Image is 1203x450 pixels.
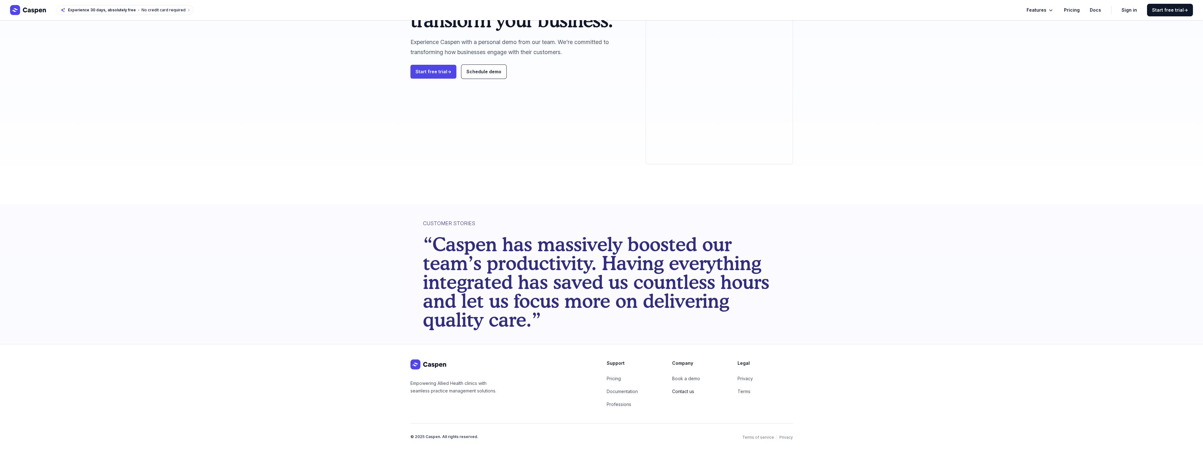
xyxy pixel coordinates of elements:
[1122,6,1137,14] a: Sign in
[410,65,456,79] a: Start free trial
[738,389,750,394] a: Terms
[738,359,793,367] h3: Legal
[672,376,700,381] a: Book a demo
[607,402,631,407] a: Professions
[1064,6,1080,14] a: Pricing
[672,359,727,367] h3: Company
[1027,6,1054,14] button: Features
[777,435,793,440] a: Privacy
[461,65,506,79] a: Schedule demo
[410,380,498,395] p: Empowering Allied Health clinics with seamless practice management solutions.
[423,219,780,227] div: CUSTOMER STORIES
[738,376,753,381] a: Privacy
[1184,7,1188,13] span: →
[607,376,621,381] a: Pricing
[1027,6,1046,14] span: Features
[1147,4,1193,16] a: Start free trial
[1090,6,1101,14] a: Docs
[423,235,780,329] div: “Caspen has massively boosted our team’s productivity. Having everything integrated has saved us ...
[142,8,186,12] span: No credit card required
[607,389,638,394] a: Documentation
[57,5,193,15] a: Experience 30 days, absolutely freeNo credit card required
[1152,7,1188,13] span: Start free trial
[410,434,742,440] p: © 2025 Caspen. All rights reserved.
[607,359,662,367] h3: Support
[466,69,501,74] span: Schedule demo
[447,69,451,74] span: →
[410,37,636,57] p: Experience Caspen with a personal demo from our team. We're committed to transforming how busines...
[68,8,136,13] span: Experience 30 days, absolutely free
[672,389,694,394] a: Contact us
[742,435,777,440] a: Terms of service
